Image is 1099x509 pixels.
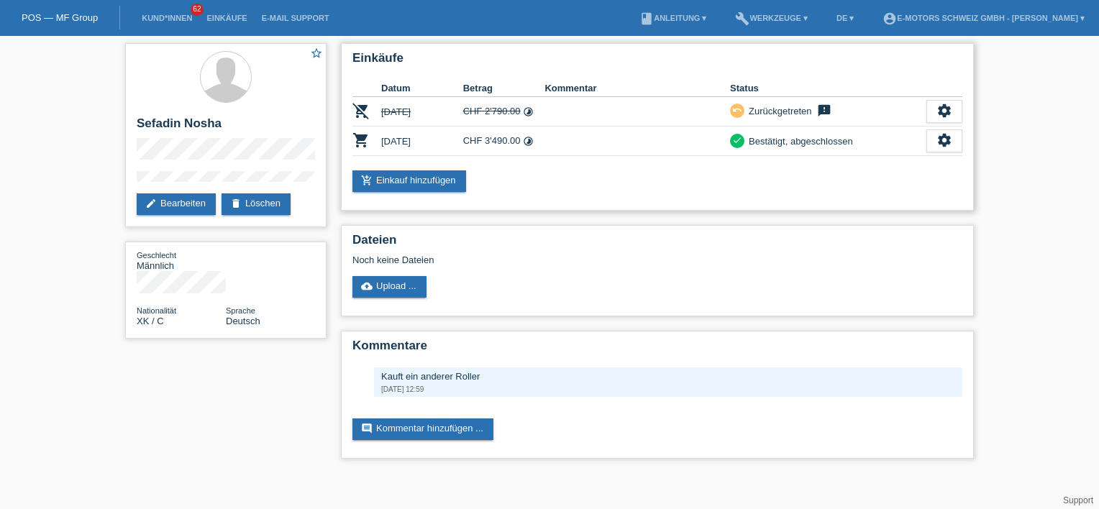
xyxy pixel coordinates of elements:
div: [DATE] 12:59 [381,385,955,393]
a: DE ▾ [829,14,861,22]
td: CHF 2'790.00 [463,97,545,127]
a: cloud_uploadUpload ... [352,276,427,298]
td: [DATE] [381,127,463,156]
i: settings [936,103,952,119]
a: add_shopping_cartEinkauf hinzufügen [352,170,466,192]
a: bookAnleitung ▾ [632,14,713,22]
a: Support [1063,495,1093,505]
i: star_border [310,47,323,60]
i: edit [145,198,157,209]
i: POSP00028262 [352,132,370,149]
a: POS — MF Group [22,12,98,23]
i: delete [230,198,242,209]
i: check [732,135,742,145]
th: Datum [381,80,463,97]
i: Fixe Raten (24 Raten) [523,106,534,117]
i: POSP00028260 [352,102,370,119]
i: cloud_upload [361,280,373,292]
a: account_circleE-Motors Schweiz GmbH - [PERSON_NAME] ▾ [875,14,1092,22]
i: settings [936,132,952,148]
i: book [639,12,654,26]
a: editBearbeiten [137,193,216,215]
a: commentKommentar hinzufügen ... [352,418,493,440]
a: deleteLöschen [222,193,291,215]
td: CHF 3'490.00 [463,127,545,156]
h2: Kommentare [352,339,962,360]
a: star_border [310,47,323,62]
span: Sprache [226,306,255,315]
i: Fixe Raten (24 Raten) [523,136,534,147]
span: Nationalität [137,306,176,315]
h2: Sefadin Nosha [137,116,315,138]
a: E-Mail Support [255,14,337,22]
span: 62 [191,4,204,16]
div: Noch keine Dateien [352,254,792,265]
h2: Dateien [352,233,962,254]
div: Männlich [137,249,226,271]
a: buildWerkzeuge ▾ [728,14,815,22]
i: build [735,12,749,26]
i: account_circle [883,12,897,26]
span: Deutsch [226,316,260,326]
h2: Einkäufe [352,51,962,73]
a: Einkäufe [199,14,254,22]
i: feedback [816,104,833,118]
i: comment [361,423,373,434]
th: Betrag [463,80,545,97]
span: Kosovo / C / 12.06.2009 [137,316,164,326]
i: add_shopping_cart [361,175,373,186]
th: Status [730,80,926,97]
div: Kauft ein anderer Roller [381,371,955,382]
td: [DATE] [381,97,463,127]
div: Bestätigt, abgeschlossen [744,134,853,149]
a: Kund*innen [134,14,199,22]
span: Geschlecht [137,251,176,260]
i: undo [732,105,742,115]
div: Zurückgetreten [744,104,811,119]
th: Kommentar [544,80,730,97]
